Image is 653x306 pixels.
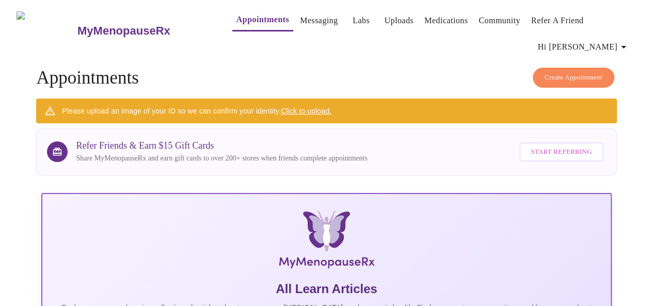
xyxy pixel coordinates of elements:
[519,142,603,162] button: Start Referring
[300,13,338,28] a: Messaging
[531,13,584,28] a: Refer a Friend
[236,12,289,27] a: Appointments
[385,13,414,28] a: Uploads
[353,13,370,28] a: Labs
[62,102,331,120] div: Please upload an image of your ID so we can confirm your identity.
[545,72,602,84] span: Create Appointment
[474,10,524,31] button: Community
[531,146,592,158] span: Start Referring
[76,153,367,164] p: Share MyMenopauseRx and earn gift cards to over 200+ stores when friends complete appointments
[296,10,342,31] button: Messaging
[534,37,634,57] button: Hi [PERSON_NAME]
[345,10,378,31] button: Labs
[533,68,614,88] button: Create Appointment
[380,10,418,31] button: Uploads
[538,40,630,54] span: Hi [PERSON_NAME]
[424,13,468,28] a: Medications
[76,13,211,49] a: MyMenopauseRx
[51,281,602,297] h5: All Learn Articles
[77,24,170,38] h3: MyMenopauseRx
[479,13,520,28] a: Community
[76,140,367,151] h3: Refer Friends & Earn $15 Gift Cards
[36,68,616,88] h4: Appointments
[527,10,588,31] button: Refer a Friend
[17,11,76,50] img: MyMenopauseRx Logo
[517,137,606,167] a: Start Referring
[281,107,331,115] a: Click to upload.
[420,10,472,31] button: Medications
[136,211,516,272] img: MyMenopauseRx Logo
[232,9,293,31] button: Appointments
